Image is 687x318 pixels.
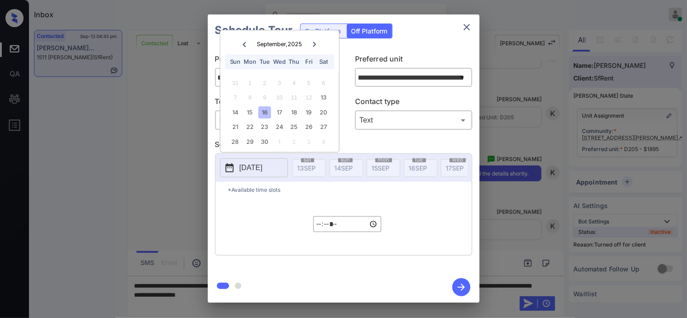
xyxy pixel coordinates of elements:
[244,56,256,68] div: Mon
[259,56,271,68] div: Tue
[244,106,256,119] div: Choose Monday, September 15th, 2025
[303,92,315,104] div: Not available Friday, September 12th, 2025
[317,92,330,104] div: Choose Saturday, September 13th, 2025
[274,92,286,104] div: Not available Wednesday, September 10th, 2025
[228,182,472,198] p: *Available time slots
[355,53,472,68] p: Preferred unit
[208,14,300,46] h2: Schedule Tour
[229,136,241,148] div: Choose Sunday, September 28th, 2025
[223,76,336,149] div: month 2025-09
[313,198,381,251] div: off-platform-time-select
[215,139,472,153] p: Select slot
[229,77,241,89] div: Not available Sunday, August 31st, 2025
[259,121,271,133] div: Choose Tuesday, September 23rd, 2025
[301,24,346,38] div: On Platform
[240,162,263,173] p: [DATE]
[244,121,256,133] div: Choose Monday, September 22nd, 2025
[458,18,476,36] button: close
[288,77,300,89] div: Not available Thursday, September 4th, 2025
[244,77,256,89] div: Not available Monday, September 1st, 2025
[217,113,330,128] div: In Person
[215,96,332,110] p: Tour type
[215,53,332,68] p: Preferred community
[229,92,241,104] div: Not available Sunday, September 7th, 2025
[303,77,315,89] div: Not available Friday, September 5th, 2025
[317,106,330,119] div: Choose Saturday, September 20th, 2025
[357,113,470,128] div: Text
[274,136,286,148] div: Choose Wednesday, October 1st, 2025
[355,96,472,110] p: Contact type
[317,136,330,148] div: Choose Saturday, October 4th, 2025
[257,41,302,47] div: September , 2025
[288,136,300,148] div: Choose Thursday, October 2nd, 2025
[456,71,469,84] button: Open
[317,56,330,68] div: Sat
[229,121,241,133] div: Choose Sunday, September 21st, 2025
[303,121,315,133] div: Choose Friday, September 26th, 2025
[303,136,315,148] div: Choose Friday, October 3rd, 2025
[229,56,241,68] div: Sun
[317,77,330,89] div: Not available Saturday, September 6th, 2025
[303,106,315,119] div: Choose Friday, September 19th, 2025
[259,136,271,148] div: Choose Tuesday, September 30th, 2025
[274,77,286,89] div: Not available Wednesday, September 3rd, 2025
[259,77,271,89] div: Not available Tuesday, September 2nd, 2025
[288,56,300,68] div: Thu
[244,136,256,148] div: Choose Monday, September 29th, 2025
[259,106,271,119] div: Choose Tuesday, September 16th, 2025
[259,92,271,104] div: Not available Tuesday, September 9th, 2025
[347,24,392,38] div: Off Platform
[244,92,256,104] div: Not available Monday, September 8th, 2025
[274,56,286,68] div: Wed
[229,106,241,119] div: Choose Sunday, September 14th, 2025
[274,121,286,133] div: Choose Wednesday, September 24th, 2025
[274,106,286,119] div: Choose Wednesday, September 17th, 2025
[288,106,300,119] div: Choose Thursday, September 18th, 2025
[317,121,330,133] div: Choose Saturday, September 27th, 2025
[288,92,300,104] div: Not available Thursday, September 11th, 2025
[220,158,288,177] button: [DATE]
[288,121,300,133] div: Choose Thursday, September 25th, 2025
[303,56,315,68] div: Fri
